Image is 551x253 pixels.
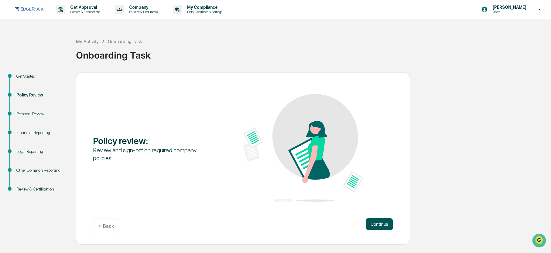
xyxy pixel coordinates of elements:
div: 🖐️ [6,77,11,82]
p: Get Approval [65,5,103,10]
button: Continue [366,218,393,230]
p: My Compliance [182,5,225,10]
p: [PERSON_NAME] [488,5,529,10]
div: Policy Review [16,92,66,98]
span: Pylon [60,103,74,107]
div: 🔎 [6,89,11,93]
div: 🗄️ [44,77,49,82]
div: Legal Reporting [16,148,66,155]
div: My Activity [76,39,99,44]
p: Policies & Documents [124,10,161,14]
a: 🗄️Attestations [42,74,78,85]
div: Personal Review [16,111,66,117]
span: Preclearance [12,76,39,83]
div: We're available if you need us! [21,52,77,57]
div: Other Common Reporting [16,167,66,174]
div: Onboarding Task [108,39,142,44]
button: Start new chat [103,48,111,56]
p: How can we help? [6,13,111,22]
iframe: Open customer support [532,233,548,249]
div: Onboarding Task [76,45,548,61]
img: 1746055101610-c473b297-6a78-478c-a979-82029cc54cd1 [6,46,17,57]
div: Policy review : [93,135,213,146]
p: Company [124,5,161,10]
div: Financial Reporting [16,130,66,136]
a: 🖐️Preclearance [4,74,42,85]
p: Content & Transactions [65,10,103,14]
img: Policy review [243,94,363,202]
img: logo [15,6,44,13]
div: Review & Certification [16,186,66,192]
a: 🔎Data Lookup [4,86,41,96]
p: Data, Deadlines & Settings [182,10,225,14]
a: Powered byPylon [43,103,74,107]
div: Start new chat [21,46,100,52]
p: Users [488,10,529,14]
p: ← Back [98,223,114,229]
span: Data Lookup [12,88,38,94]
span: Attestations [50,76,75,83]
div: Review and sign-off on required company policies. [93,146,213,162]
div: Get Started [16,73,66,79]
